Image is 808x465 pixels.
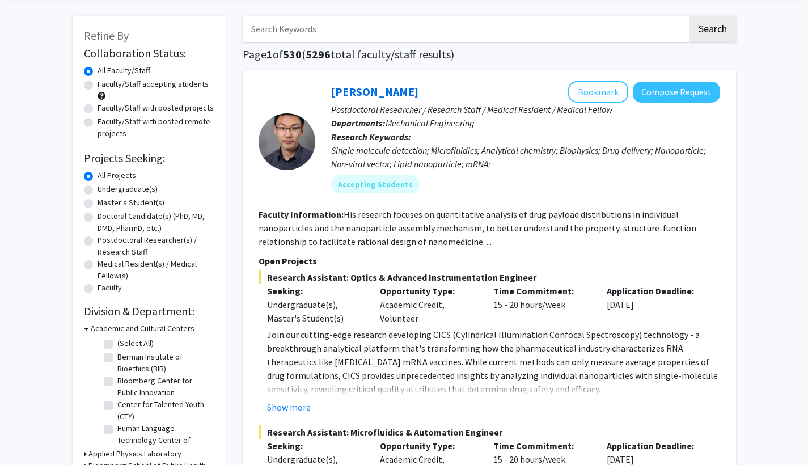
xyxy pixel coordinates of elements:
[267,284,363,298] p: Seeking:
[266,47,273,61] span: 1
[98,183,158,195] label: Undergraduate(s)
[98,170,136,181] label: All Projects
[98,282,122,294] label: Faculty
[117,422,211,458] label: Human Language Technology Center of Excellence (HLTCOE)
[485,284,598,325] div: 15 - 20 hours/week
[259,254,720,268] p: Open Projects
[98,78,209,90] label: Faculty/Staff accepting students
[84,46,214,60] h2: Collaboration Status:
[259,209,696,247] fg-read-more: His research focuses on quantitative analysis of drug payload distributions in individual nanopar...
[331,143,720,171] div: Single molecule detection; Microfluidics; Analytical chemistry; Biophysics; Drug delivery; Nanopa...
[9,414,48,456] iframe: Chat
[98,234,214,258] label: Postdoctoral Researcher(s) / Research Staff
[568,81,628,103] button: Add Sixuan Li to Bookmarks
[283,47,302,61] span: 530
[84,305,214,318] h2: Division & Department:
[267,298,363,325] div: Undergraduate(s), Master's Student(s)
[84,151,214,165] h2: Projects Seeking:
[607,284,703,298] p: Application Deadline:
[331,103,720,116] p: Postdoctoral Researcher / Research Staff / Medical Resident / Medical Fellow
[117,399,211,422] label: Center for Talented Youth (CTY)
[259,270,720,284] span: Research Assistant: Optics & Advanced Instrumentation Engineer
[331,175,420,193] mat-chip: Accepting Students
[88,448,181,460] h3: Applied Physics Laboratory
[386,117,475,129] span: Mechanical Engineering
[689,16,736,42] button: Search
[98,210,214,234] label: Doctoral Candidate(s) (PhD, MD, DMD, PharmD, etc.)
[117,337,154,349] label: (Select All)
[331,84,418,99] a: [PERSON_NAME]
[98,258,214,282] label: Medical Resident(s) / Medical Fellow(s)
[243,48,736,61] h1: Page of ( total faculty/staff results)
[98,197,164,209] label: Master's Student(s)
[331,117,386,129] b: Departments:
[98,65,150,77] label: All Faculty/Staff
[607,439,703,453] p: Application Deadline:
[267,400,311,414] button: Show more
[598,284,712,325] div: [DATE]
[380,284,476,298] p: Opportunity Type:
[331,131,411,142] b: Research Keywords:
[371,284,485,325] div: Academic Credit, Volunteer
[91,323,194,335] h3: Academic and Cultural Centers
[493,284,590,298] p: Time Commitment:
[117,375,211,399] label: Bloomberg Center for Public Innovation
[493,439,590,453] p: Time Commitment:
[98,102,214,114] label: Faculty/Staff with posted projects
[267,328,720,396] p: Join our cutting-edge research developing CICS (Cylindrical Illumination Confocal Spectroscopy) t...
[306,47,331,61] span: 5296
[243,16,688,42] input: Search Keywords
[117,351,211,375] label: Berman Institute of Bioethics (BIB)
[633,82,720,103] button: Compose Request to Sixuan Li
[84,28,129,43] span: Refine By
[98,116,214,139] label: Faculty/Staff with posted remote projects
[267,439,363,453] p: Seeking:
[259,209,344,220] b: Faculty Information:
[259,425,720,439] span: Research Assistant: Microfluidics & Automation Engineer
[380,439,476,453] p: Opportunity Type:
